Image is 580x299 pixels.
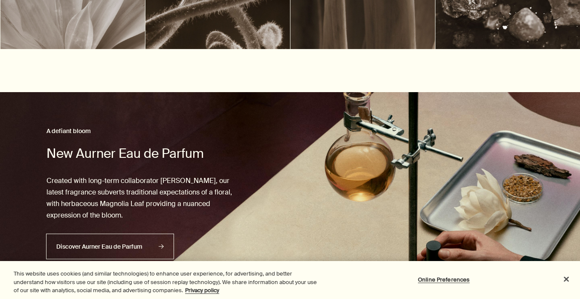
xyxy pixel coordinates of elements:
h3: A defiant bloom [46,126,244,136]
a: More information about your privacy, opens in a new tab [185,287,219,294]
a: Discover Aurner Eau de Parfum [46,234,174,259]
div: This website uses cookies (and similar technologies) to enhance user experience, for advertising,... [14,270,319,295]
p: Created with long-term collaborator [PERSON_NAME], our latest fragrance subverts traditional expe... [46,175,244,221]
button: Close [557,270,576,288]
h2: New Aurner Eau de Parfum [46,145,244,162]
button: Online Preferences, Opens the preference center dialog [417,271,470,288]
